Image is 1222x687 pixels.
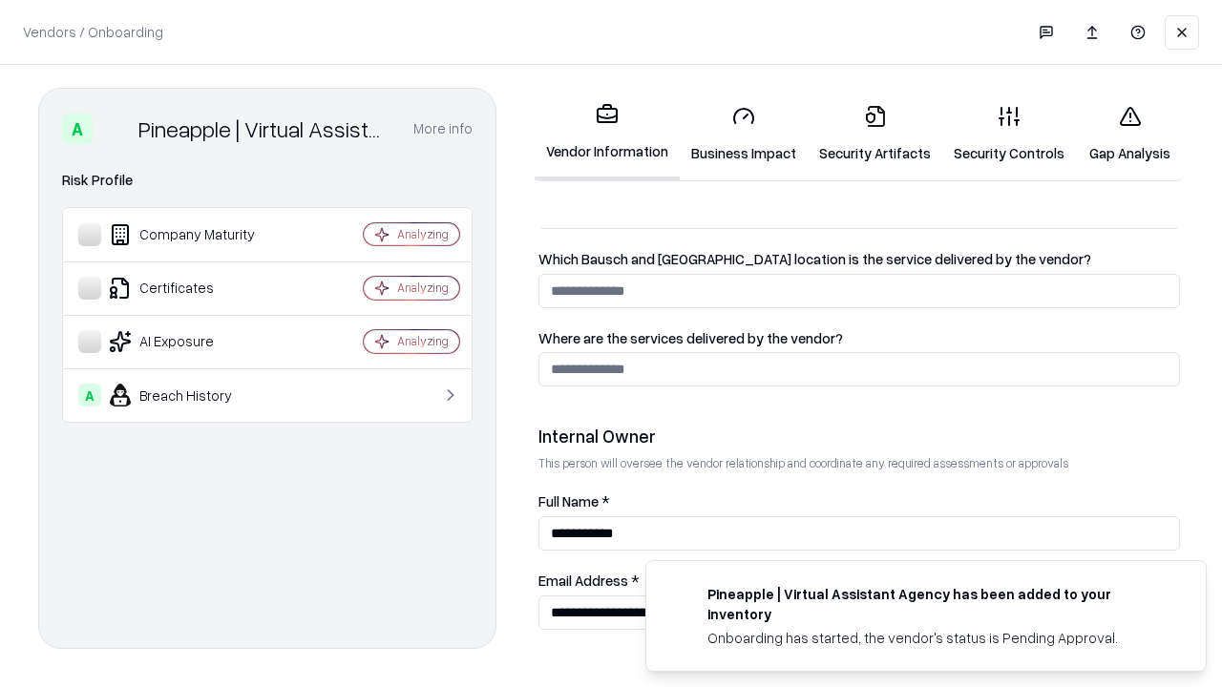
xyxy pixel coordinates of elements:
div: Analyzing [397,280,449,296]
a: Security Controls [942,90,1076,178]
p: Vendors / Onboarding [23,22,163,42]
label: Where are the services delivered by the vendor? [538,331,1180,345]
a: Vendor Information [535,88,680,180]
div: Certificates [78,277,306,300]
label: Email Address * [538,573,1180,588]
label: Which Bausch and [GEOGRAPHIC_DATA] location is the service delivered by the vendor? [538,252,1180,266]
div: AI Exposure [78,330,306,353]
label: Full Name * [538,494,1180,509]
div: Onboarding has started, the vendor's status is Pending Approval. [707,628,1160,648]
button: More info [413,112,473,146]
div: Analyzing [397,333,449,349]
a: Security Artifacts [808,90,942,178]
img: trypineapple.com [669,584,692,607]
div: Risk Profile [62,169,473,192]
div: A [78,384,101,406]
a: Gap Analysis [1076,90,1184,178]
div: A [62,114,93,144]
img: Pineapple | Virtual Assistant Agency [100,114,131,144]
div: Internal Owner [538,425,1180,448]
div: Company Maturity [78,223,306,246]
div: Pineapple | Virtual Assistant Agency [138,114,390,144]
a: Business Impact [680,90,808,178]
div: Analyzing [397,226,449,242]
div: Breach History [78,384,306,406]
div: Pineapple | Virtual Assistant Agency has been added to your inventory [707,584,1160,624]
p: This person will oversee the vendor relationship and coordinate any required assessments or appro... [538,455,1180,471]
